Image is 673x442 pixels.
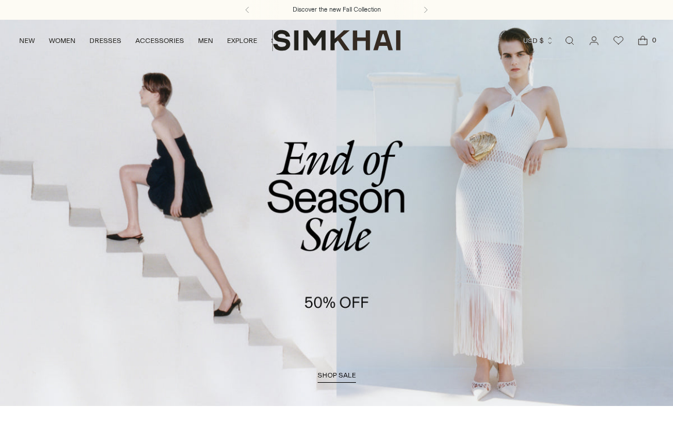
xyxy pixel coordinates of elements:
[293,5,381,15] a: Discover the new Fall Collection
[607,29,630,52] a: Wishlist
[318,371,356,379] span: shop sale
[631,29,654,52] a: Open cart modal
[318,371,356,383] a: shop sale
[523,28,554,53] button: USD $
[89,28,121,53] a: DRESSES
[19,28,35,53] a: NEW
[273,29,401,52] a: SIMKHAI
[558,29,581,52] a: Open search modal
[649,35,659,45] span: 0
[227,28,257,53] a: EXPLORE
[135,28,184,53] a: ACCESSORIES
[198,28,213,53] a: MEN
[49,28,75,53] a: WOMEN
[271,28,289,53] a: SALE
[582,29,606,52] a: Go to the account page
